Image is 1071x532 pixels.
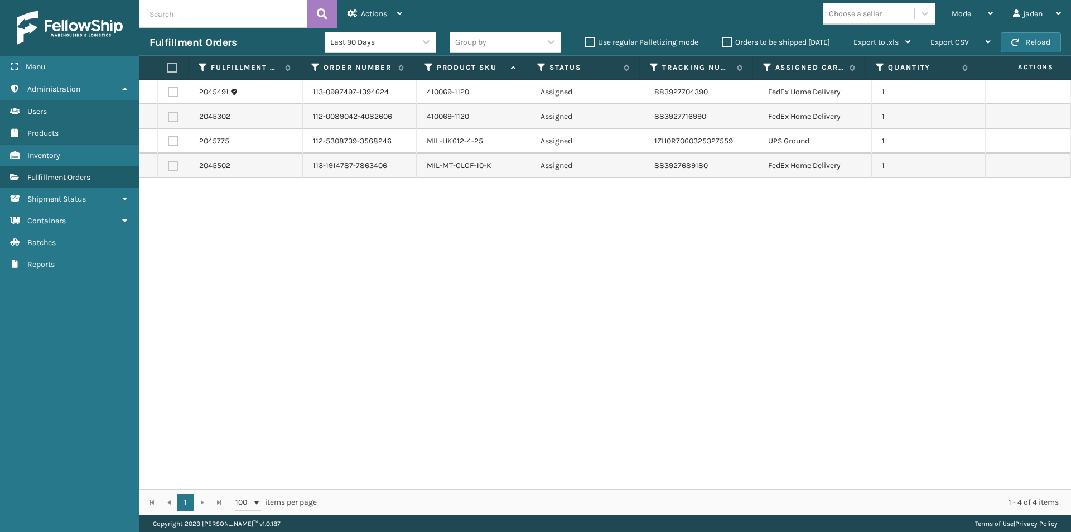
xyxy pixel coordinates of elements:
label: Product SKU [437,63,505,73]
span: Shipment Status [27,194,86,204]
a: Terms of Use [975,520,1014,528]
td: Assigned [530,154,644,178]
a: 883927716990 [654,112,706,121]
label: Fulfillment Order Id [211,63,279,73]
span: items per page [235,494,317,511]
label: Tracking Number [662,63,731,73]
label: Status [549,63,618,73]
span: Actions [361,9,387,18]
td: Assigned [530,80,644,104]
span: Reports [27,260,55,269]
div: Group by [455,36,486,48]
label: Quantity [888,63,957,73]
a: 1ZH0R7060325327559 [654,136,733,146]
td: 1 [872,129,986,154]
label: Assigned Carrier Service [775,63,844,73]
span: Administration [27,84,80,94]
td: 1 [872,104,986,129]
a: Privacy Policy [1015,520,1058,528]
div: 1 - 4 of 4 items [332,497,1059,508]
span: 100 [235,497,252,508]
a: 883927704390 [654,87,708,97]
span: Export CSV [930,37,969,47]
td: 112-5308739-3568246 [303,129,417,154]
td: FedEx Home Delivery [758,104,872,129]
span: Products [27,128,59,138]
td: 1 [872,80,986,104]
label: Orders to be shipped [DATE] [722,37,830,47]
span: Batches [27,238,56,247]
label: Use regular Palletizing mode [585,37,698,47]
span: Export to .xls [853,37,899,47]
span: Menu [26,62,45,71]
span: Containers [27,216,66,226]
div: | [975,515,1058,532]
img: logo [17,11,123,45]
td: 113-1914787-7863406 [303,154,417,178]
label: Order Number [324,63,392,73]
td: 112-0089042-4082606 [303,104,417,129]
a: 883927689180 [654,161,708,170]
span: Users [27,107,47,116]
div: Last 90 Days [330,36,417,48]
a: 410069-1120 [427,87,469,97]
span: Inventory [27,151,60,160]
a: 410069-1120 [427,112,469,121]
button: Reload [1001,32,1061,52]
a: 2045302 [199,111,230,122]
a: MIL-HK612-4-25 [427,136,483,146]
span: Actions [982,58,1060,76]
span: Fulfillment Orders [27,172,90,182]
a: 1 [177,494,194,511]
p: Copyright 2023 [PERSON_NAME]™ v 1.0.187 [153,515,281,532]
a: 2045502 [199,160,230,171]
a: MIL-MT-CLCF-10-K [427,161,491,170]
td: FedEx Home Delivery [758,80,872,104]
h3: Fulfillment Orders [149,36,237,49]
div: Choose a seller [829,8,882,20]
span: Mode [952,9,971,18]
td: 113-0987497-1394624 [303,80,417,104]
td: FedEx Home Delivery [758,154,872,178]
td: 1 [872,154,986,178]
td: Assigned [530,129,644,154]
a: 2045491 [199,87,229,98]
td: UPS Ground [758,129,872,154]
a: 2045775 [199,136,229,147]
td: Assigned [530,104,644,129]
